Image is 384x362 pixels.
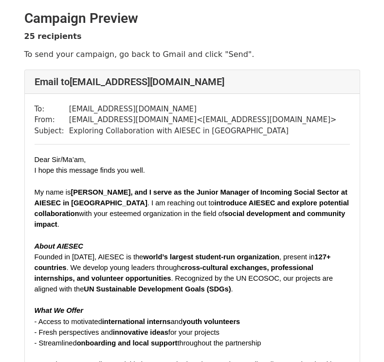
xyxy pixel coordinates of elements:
[69,114,337,126] td: [EMAIL_ADDRESS][DOMAIN_NAME] < [EMAIL_ADDRESS][DOMAIN_NAME] >
[35,253,144,261] span: Founded in [DATE], AIESEC is the
[171,318,183,326] span: and
[35,242,83,250] span: About AIESEC
[69,126,337,137] td: Exploring Collaboration with AIESEC in [GEOGRAPHIC_DATA]
[147,199,215,207] span: . I am reaching out to
[35,210,347,228] span: social development and community impact
[35,126,69,137] td: Subject:
[84,285,231,293] span: UN Sustainable Development Goals (SDGs)
[168,328,219,336] span: for your projects
[35,188,71,196] span: My name is
[279,253,315,261] span: , present in
[35,318,102,326] span: - Access to motivated
[35,114,69,126] td: From:
[143,253,279,261] span: world’s largest student-run organization
[57,220,59,228] span: .
[35,156,86,163] span: Dear Sir/Ma’am,
[35,104,69,115] td: To:
[231,285,233,293] span: .
[35,307,83,314] span: What We Offer
[183,318,240,326] span: youth volunteers
[79,210,224,217] span: with your esteemed organization in the field of
[177,339,261,347] span: throughout the partnership
[35,339,77,347] span: - Streamlined
[66,264,181,271] span: . We develop young leaders through
[35,166,145,174] span: I hope this message finds you well.
[35,76,350,88] h4: Email to [EMAIL_ADDRESS][DOMAIN_NAME]
[35,199,351,217] span: introduce AIESEC and explore potential collaboration
[35,264,315,282] span: cross-cultural exchanges, professional internships, and volunteer opportunities
[24,10,360,27] h2: Campaign Preview
[24,49,360,59] p: To send your campaign, go back to Gmail and click "Send".
[113,328,168,336] span: innovative ideas
[35,274,335,293] span: . Recognized by the UN ECOSOC, our projects are aligned with the
[35,188,349,207] span: [PERSON_NAME], and I serve as the Junior Manager of Incoming Social Sector at AIESEC in [GEOGRAPH...
[69,104,337,115] td: [EMAIL_ADDRESS][DOMAIN_NAME]
[24,32,82,41] strong: 25 recipients
[35,328,113,336] span: - Fresh perspectives and
[102,318,171,326] span: international interns
[77,339,178,347] span: onboarding and local support
[35,253,333,271] span: 127+ countries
